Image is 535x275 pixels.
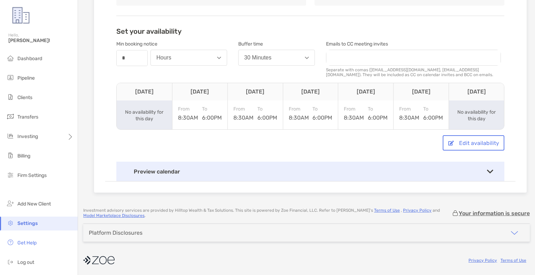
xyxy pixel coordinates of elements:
img: Open dropdown arrow [305,57,309,59]
div: 6:00PM [312,106,332,121]
img: company logo [83,252,115,268]
th: [DATE] [393,83,449,100]
img: get-help icon [6,238,15,246]
div: 6:00PM [257,106,277,121]
img: settings icon [6,219,15,227]
div: 6:00PM [202,106,222,121]
a: Model Marketplace Disclosures [83,213,145,218]
div: Min booking notice [116,41,227,47]
h2: Set your availability [116,27,181,35]
th: [DATE] [117,83,172,100]
div: No availability for this day [455,109,498,122]
span: Firm Settings [17,172,47,178]
span: Investing [17,134,38,139]
span: Get Help [17,240,37,246]
img: Open dropdown arrow [217,57,221,59]
span: Transfers [17,114,38,120]
button: Edit availability [443,135,504,151]
button: Hours [150,50,227,66]
span: To [257,106,277,112]
img: billing icon [6,151,15,160]
button: 30 Minutes [238,50,315,66]
div: Platform Disclosures [89,229,142,236]
div: Hours [156,55,171,61]
span: To [368,106,388,112]
span: From [178,106,198,112]
th: [DATE] [172,83,227,100]
img: pipeline icon [6,73,15,82]
div: 6:00PM [368,106,388,121]
div: Buffer time [238,41,315,47]
span: Billing [17,153,30,159]
span: To [423,106,443,112]
th: [DATE] [283,83,338,100]
div: Emails to CC meeting invites [326,41,500,47]
span: From [344,106,364,112]
img: Zoe Logo [8,3,33,28]
img: add_new_client icon [6,199,15,208]
th: [DATE] [449,83,504,100]
div: Separate with comas ([EMAIL_ADDRESS][DOMAIN_NAME], [EMAIL_ADDRESS][DOMAIN_NAME]). They will be in... [326,67,501,77]
p: Your information is secure [459,210,530,217]
div: 8:30AM [344,106,364,121]
span: To [312,106,332,112]
img: transfers icon [6,112,15,121]
span: Add New Client [17,201,51,207]
div: 8:30AM [399,106,419,121]
span: From [399,106,419,112]
img: firm-settings icon [6,171,15,179]
a: Privacy Policy [403,208,432,213]
img: clients icon [6,93,15,101]
div: 30 Minutes [244,55,271,61]
span: From [289,106,309,112]
span: Pipeline [17,75,35,81]
div: 8:30AM [233,106,254,121]
th: [DATE] [338,83,393,100]
div: No availability for this day [123,109,165,122]
div: 8:30AM [289,106,309,121]
span: Clients [17,95,32,100]
div: Preview calendar [116,162,504,181]
div: 8:30AM [178,106,198,121]
span: To [202,106,222,112]
img: investing icon [6,132,15,140]
th: [DATE] [227,83,283,100]
span: [PERSON_NAME]! [8,38,73,43]
span: Dashboard [17,56,42,62]
span: Settings [17,220,38,226]
img: Toggle [487,170,493,173]
span: From [233,106,254,112]
img: icon arrow [510,229,519,237]
a: Terms of Use [501,258,526,263]
a: Terms of Use [374,208,400,213]
img: button icon [448,140,454,146]
p: Investment advisory services are provided by Hilltop Wealth & Tax Solutions . This site is powere... [83,208,452,218]
span: Log out [17,259,34,265]
img: logout icon [6,258,15,266]
a: Privacy Policy [468,258,497,263]
div: 6:00PM [423,106,443,121]
img: dashboard icon [6,54,15,62]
